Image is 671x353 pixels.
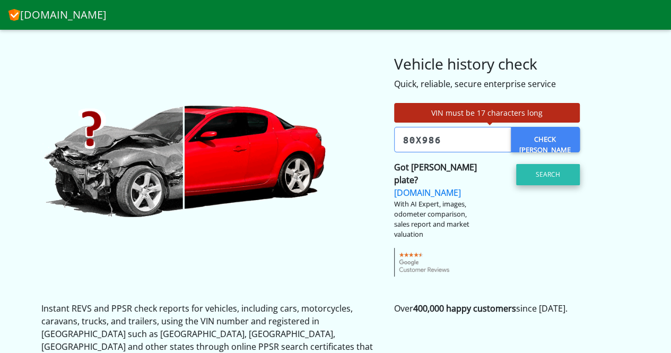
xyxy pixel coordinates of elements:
span: VIN must be 17 characters long [431,108,543,118]
img: gcr-badge-transparent.png.pagespeed.ce.05XcFOhvEz.png [394,248,455,277]
div: Quick, reliable, secure enterprise service [394,78,630,90]
strong: 400,000 happy customers [413,303,516,314]
img: CheckVIN.com.au logo [8,7,20,21]
a: Check [PERSON_NAME]? [511,127,580,152]
div: With AI Expert, images, odometer comparison, sales report and market valuation [394,199,479,240]
p: Over since [DATE]. [394,302,630,315]
a: [DOMAIN_NAME] [394,187,461,199]
a: [DOMAIN_NAME] [8,4,107,25]
button: Search [516,164,580,185]
strong: Got [PERSON_NAME] plate? [394,161,477,186]
img: CheckVIN [41,103,328,219]
h3: Vehicle history check [394,55,630,73]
